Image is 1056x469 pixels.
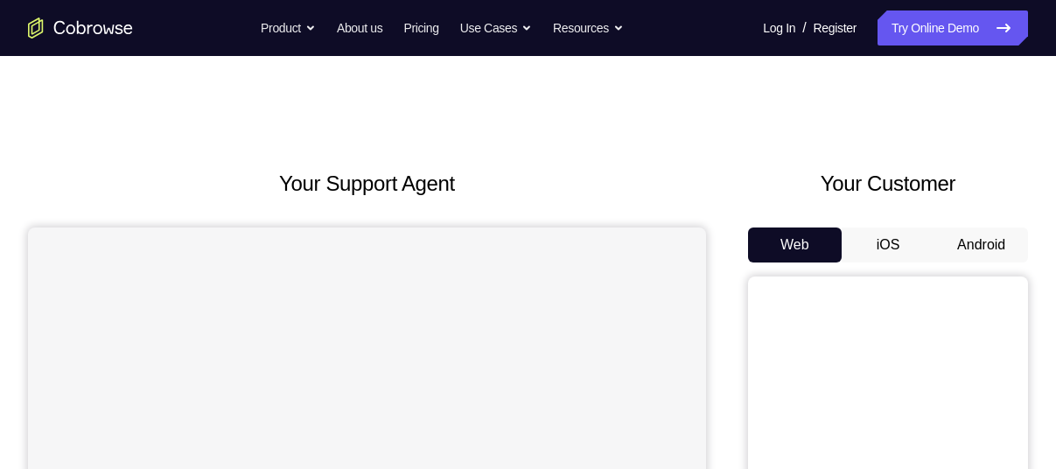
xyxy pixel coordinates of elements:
[802,17,806,38] span: /
[28,168,706,199] h2: Your Support Agent
[261,10,316,45] button: Product
[842,227,935,262] button: iOS
[748,227,842,262] button: Web
[460,10,532,45] button: Use Cases
[403,10,438,45] a: Pricing
[337,10,382,45] a: About us
[878,10,1028,45] a: Try Online Demo
[748,168,1028,199] h2: Your Customer
[28,17,133,38] a: Go to the home page
[814,10,857,45] a: Register
[763,10,795,45] a: Log In
[934,227,1028,262] button: Android
[553,10,624,45] button: Resources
